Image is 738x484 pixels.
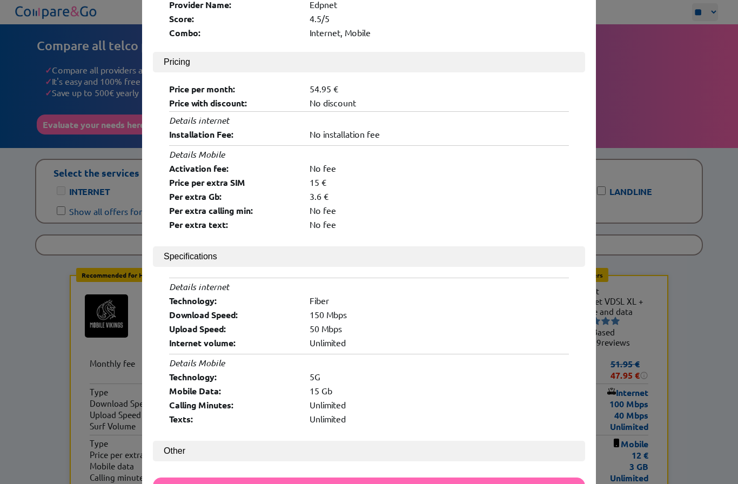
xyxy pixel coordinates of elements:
[310,27,569,38] div: Internet, Mobile
[169,281,229,292] i: Details internet
[310,337,569,348] div: Unlimited
[310,295,569,306] div: Fiber
[169,371,299,382] div: Technology:
[310,177,569,188] div: 15 €
[169,399,299,411] div: Calling Minutes:
[310,191,569,202] div: 3.6 €
[169,97,299,109] div: Price with discount:
[169,309,299,320] div: Download Speed:
[310,205,569,216] div: No fee
[169,413,299,425] div: Texts:
[153,441,585,461] button: Other
[169,385,299,396] div: Mobile Data:
[169,337,299,348] div: Internet volume:
[169,115,229,126] i: Details internet
[310,413,569,425] div: Unlimited
[310,371,569,382] div: 5G
[169,191,299,202] div: Per extra Gb:
[310,163,569,174] div: No fee
[169,357,225,368] i: Details Mobile
[310,323,569,334] div: 50 Mbps
[310,309,569,320] div: 150 Mbps
[169,205,299,216] div: Per extra calling min:
[169,219,299,230] div: Per extra text:
[169,83,299,95] div: Price per month:
[169,163,299,174] div: Activation fee:
[310,385,569,396] div: 15 Gb
[169,27,299,38] div: Combo:
[310,97,569,109] div: No discount
[310,399,569,411] div: Unlimited
[153,246,585,267] button: Specifications
[169,177,299,188] div: Price per extra SIM
[169,295,299,306] div: Technology:
[169,149,225,160] i: Details Mobile
[310,219,569,230] div: No fee
[310,13,569,24] div: 4.5/5
[169,323,299,334] div: Upload Speed:
[169,129,299,140] div: Installation Fee:
[310,129,569,140] div: No installation fee
[310,83,569,95] div: 54.95 €
[153,52,585,72] button: Pricing
[169,13,299,24] div: Score:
